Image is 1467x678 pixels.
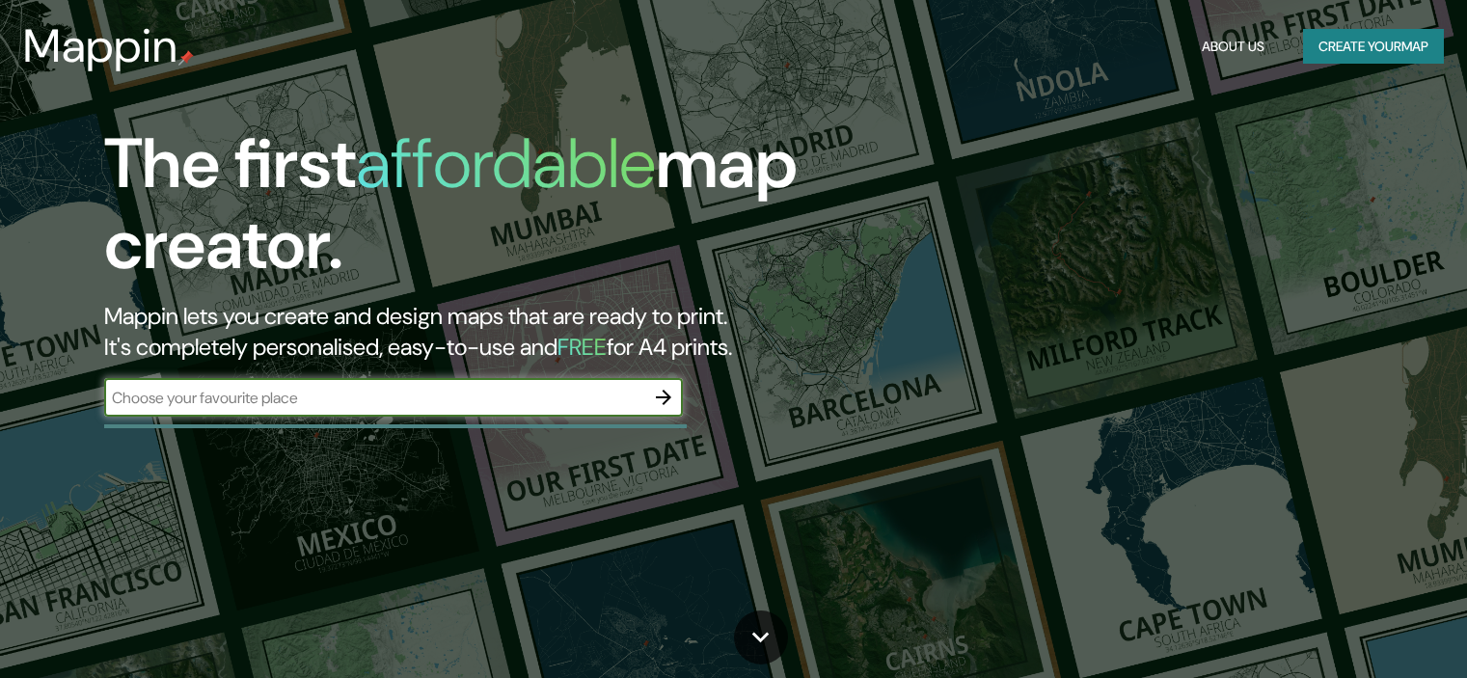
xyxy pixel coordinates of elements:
button: Create yourmap [1303,29,1444,65]
h2: Mappin lets you create and design maps that are ready to print. It's completely personalised, eas... [104,301,838,363]
button: About Us [1194,29,1272,65]
h1: The first map creator. [104,123,838,301]
img: mappin-pin [178,50,194,66]
h3: Mappin [23,19,178,73]
h5: FREE [557,332,607,362]
h1: affordable [356,119,656,208]
input: Choose your favourite place [104,387,644,409]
